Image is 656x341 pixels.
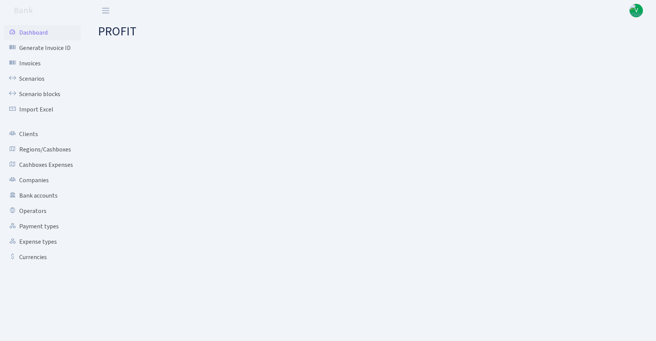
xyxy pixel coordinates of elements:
a: V [629,4,643,17]
a: Dashboard [4,25,81,40]
a: Clients [4,126,81,142]
span: PROFIT [98,23,136,40]
a: Generate Invoice ID [4,40,81,56]
a: Payment types [4,219,81,234]
a: Scenarios [4,71,81,86]
a: Companies [4,173,81,188]
a: Regions/Cashboxes [4,142,81,157]
button: Toggle navigation [96,4,115,17]
a: Expense types [4,234,81,250]
a: Import Excel [4,102,81,117]
a: Cashboxes Expenses [4,157,81,173]
a: Scenario blocks [4,86,81,102]
a: Bank accounts [4,188,81,203]
a: Operators [4,203,81,219]
img: Vivio [629,4,643,17]
a: Currencies [4,250,81,265]
a: Invoices [4,56,81,71]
